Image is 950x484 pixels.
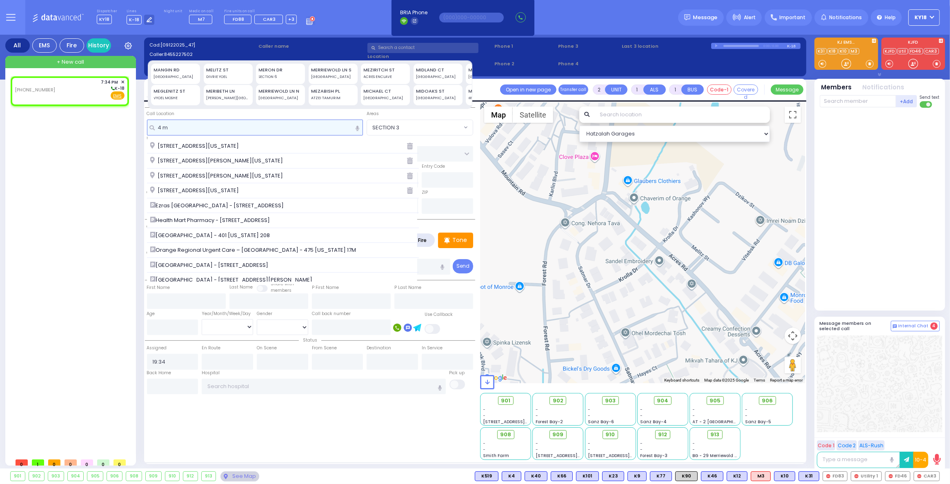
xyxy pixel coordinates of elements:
div: EMS [32,38,57,53]
span: 905 [710,397,721,405]
div: 906 [107,472,122,481]
div: K66 [551,471,573,481]
span: [GEOGRAPHIC_DATA] - [STREET_ADDRESS][PERSON_NAME] [150,276,316,284]
div: 912 [183,472,198,481]
label: Fire [411,235,434,245]
span: - [483,406,486,413]
a: Open in new page [500,84,556,95]
div: [GEOGRAPHIC_DATA] [469,74,512,80]
span: [STREET_ADDRESS][US_STATE] [150,186,242,195]
span: Ezras [GEOGRAPHIC_DATA] - [STREET_ADDRESS] [150,202,287,210]
div: FD46 [885,471,910,481]
span: [STREET_ADDRESS][PERSON_NAME] [588,453,665,459]
a: CAR3 [924,48,939,54]
div: MICHAEL CT [364,88,407,95]
span: Smith Farm [483,453,509,459]
div: [GEOGRAPHIC_DATA] [259,95,303,101]
span: Message [693,13,718,22]
span: Help [885,14,896,21]
span: - [640,413,643,419]
div: BLS [650,471,672,481]
label: ZIP [422,189,428,196]
div: Fire [60,38,84,53]
div: MEGLENITZ ST [154,88,198,95]
div: K519 [475,471,498,481]
span: 906 [762,397,773,405]
div: BLS [576,471,599,481]
span: Forest Bay-3 [640,453,667,459]
label: Areas [367,111,379,117]
button: Map camera controls [785,328,801,344]
label: KJFD [881,40,945,46]
input: (000)000-00000 [439,13,504,22]
span: [STREET_ADDRESS][PERSON_NAME][US_STATE] [150,172,286,180]
span: +3 [288,16,294,22]
span: 909 [552,431,563,439]
button: Covered [734,84,758,95]
label: Location [367,53,492,60]
span: 912 [658,431,667,439]
div: MIDLAND CT [416,67,460,73]
span: Sanz Bay-5 [745,419,771,425]
div: BLS [551,471,573,481]
span: [STREET_ADDRESS][PERSON_NAME] [483,419,561,425]
label: Night unit [164,9,182,14]
div: ALS [751,471,771,481]
span: [GEOGRAPHIC_DATA] - 401 [US_STATE] 208 [150,231,273,240]
span: Phone 3 [558,43,619,50]
span: - [588,440,590,446]
a: K10 [839,48,849,54]
div: 901 [11,472,25,481]
div: MILVAL LN [469,88,512,95]
span: - [588,413,590,419]
div: K31 [799,471,819,481]
input: Search location [595,107,770,123]
div: [GEOGRAPHIC_DATA] [311,74,355,80]
div: MELITZ ST [206,67,250,73]
button: Toggle fullscreen view [785,107,801,123]
div: K101 [576,471,599,481]
div: SECTION 6 [259,74,303,80]
span: CAR3 [263,16,276,22]
u: EMS [113,93,122,99]
span: [PHONE_NUMBER] [15,87,55,93]
span: ✕ [121,79,125,86]
span: BRIA Phone [400,9,427,16]
span: Forest Bay-2 [536,419,563,425]
div: 908 [126,472,142,481]
button: Drag Pegman onto the map to open Street View [785,357,801,373]
a: M3 [850,48,859,54]
div: [GEOGRAPHIC_DATA] [154,74,198,80]
label: Entry Code [422,163,445,170]
button: Transfer call [558,84,588,95]
span: Notifications [829,14,862,21]
div: MEZABISH PL [311,88,355,95]
button: Internal Chat 4 [891,321,940,331]
div: MANGIN RD [154,67,198,73]
span: SECTION 3 [372,124,399,132]
span: Send text [920,94,940,100]
label: Hospital [202,370,220,376]
label: Dispatcher [97,9,117,14]
label: Last Name [229,284,253,291]
div: MERRIEWOLD LN S [311,67,355,73]
div: FD83 [823,471,848,481]
span: K-18 [127,15,142,24]
span: Internal Chat [899,323,929,329]
span: - [483,440,486,446]
span: - [640,446,643,453]
button: Show satellite imagery [513,107,553,123]
a: K18 [828,48,838,54]
span: SECTION 3 [367,120,473,135]
button: 10-4 [913,452,928,468]
p: Tone [452,236,467,244]
div: [GEOGRAPHIC_DATA] [416,95,460,101]
div: K77 [650,471,672,481]
div: M3 [751,471,771,481]
label: Caller name [258,43,365,50]
span: - [640,440,643,446]
label: Last 3 location [622,43,711,50]
label: Age [147,311,155,317]
span: 902 [553,397,563,405]
div: Utility 1 [851,471,882,481]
